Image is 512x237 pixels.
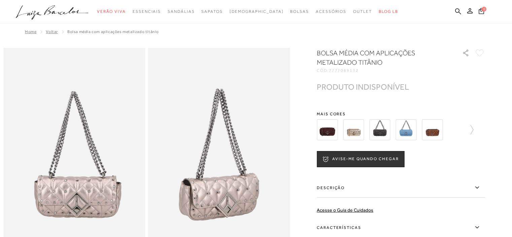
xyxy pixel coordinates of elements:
div: PRODUTO INDISPONÍVEL [317,83,409,90]
a: noSubCategoriesText [168,5,195,18]
a: noSubCategoriesText [230,5,284,18]
span: 0 [482,7,486,11]
span: Sapatos [201,9,223,14]
a: Voltar [46,29,58,34]
a: noSubCategoriesText [133,5,161,18]
img: BOLSA MÉDIA COM APLICAÇÕES CAFÉ [317,119,338,140]
span: [DEMOGRAPHIC_DATA] [230,9,284,14]
h1: BOLSA MÉDIA COM APLICAÇÕES METALIZADO TITÂNIO [317,48,443,67]
span: Essenciais [133,9,161,14]
img: BOLSA MÉDIA COM APLICAÇÕES DOURADA [343,119,364,140]
img: BOLSA MÉDIA COM APLICAÇÕES GRAFITE JEANS INDIGO [396,119,416,140]
label: Descrição [317,178,485,198]
img: Bolsa média com aplicações metalizada brown [422,119,443,140]
img: Bolsa média com aplicações grafite couro preto [369,119,390,140]
a: noSubCategoriesText [290,5,309,18]
a: Acesse o Guia de Cuidados [317,207,373,213]
span: 7777089132 [329,68,359,73]
button: 0 [477,7,486,17]
a: noSubCategoriesText [97,5,126,18]
span: Acessórios [316,9,346,14]
span: BLOG LB [379,9,398,14]
a: noSubCategoriesText [316,5,346,18]
a: Home [25,29,36,34]
a: noSubCategoriesText [353,5,372,18]
span: BOLSA MÉDIA COM APLICAÇÕES METALIZADO TITÂNIO [67,29,159,34]
a: noSubCategoriesText [201,5,223,18]
span: Outlet [353,9,372,14]
a: BLOG LB [379,5,398,18]
span: Bolsas [290,9,309,14]
span: Mais cores [317,112,485,116]
button: AVISE-ME QUANDO CHEGAR [317,151,404,167]
span: Verão Viva [97,9,126,14]
div: CÓD: [317,68,451,72]
span: Sandálias [168,9,195,14]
